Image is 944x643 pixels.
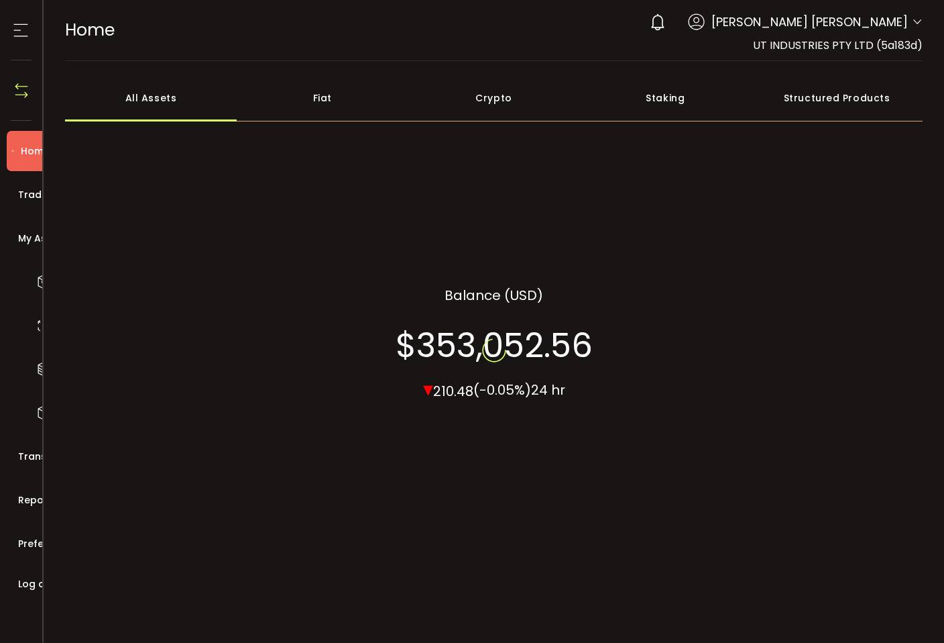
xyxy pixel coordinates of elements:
[18,447,66,466] span: Transfers
[753,38,923,53] span: UT INDUSTRIES PTY LTD (5a183d)
[751,75,923,121] div: Structured Products
[579,75,751,121] div: Staking
[408,75,580,121] div: Crypto
[65,75,237,121] div: All Assets
[18,185,56,205] span: Trading
[237,75,408,121] div: Fiat
[18,575,55,594] span: Log out
[11,81,32,101] img: N4P5cjLOiQAAAABJRU5ErkJggg==
[18,534,77,554] span: Preferences
[65,18,115,42] span: Home
[711,13,908,31] span: [PERSON_NAME] [PERSON_NAME]
[18,229,67,248] span: My Assets
[784,498,944,643] iframe: Chat Widget
[18,491,66,510] span: Reporting
[21,142,50,161] span: Home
